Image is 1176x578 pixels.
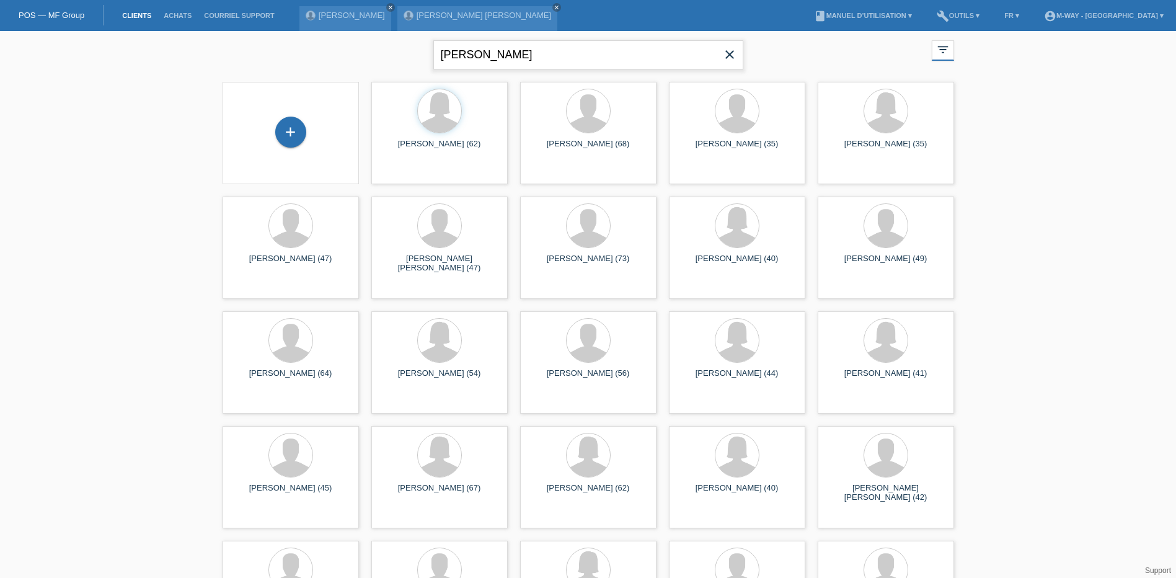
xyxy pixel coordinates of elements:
div: [PERSON_NAME] (54) [381,368,498,388]
i: book [814,10,826,22]
div: [PERSON_NAME] (35) [828,139,944,159]
div: [PERSON_NAME] [PERSON_NAME] (47) [381,254,498,273]
a: POS — MF Group [19,11,84,20]
div: [PERSON_NAME] (62) [381,139,498,159]
div: [PERSON_NAME] [PERSON_NAME] (42) [828,483,944,503]
a: account_circlem-way - [GEOGRAPHIC_DATA] ▾ [1038,12,1170,19]
i: filter_list [936,43,950,56]
div: Enregistrer le client [276,122,306,143]
a: close [552,3,561,12]
a: close [386,3,395,12]
div: [PERSON_NAME] (73) [530,254,647,273]
a: Courriel Support [198,12,280,19]
a: Achats [157,12,198,19]
div: [PERSON_NAME] (56) [530,368,647,388]
div: [PERSON_NAME] (68) [530,139,647,159]
div: [PERSON_NAME] (62) [530,483,647,503]
a: buildOutils ▾ [931,12,986,19]
i: close [554,4,560,11]
div: [PERSON_NAME] (64) [232,368,349,388]
i: build [937,10,949,22]
a: bookManuel d’utilisation ▾ [808,12,918,19]
div: [PERSON_NAME] (44) [679,368,795,388]
i: account_circle [1044,10,1056,22]
div: [PERSON_NAME] (40) [679,483,795,503]
div: [PERSON_NAME] (35) [679,139,795,159]
input: Recherche... [433,40,743,69]
div: [PERSON_NAME] (67) [381,483,498,503]
i: close [722,47,737,62]
i: close [387,4,394,11]
a: Support [1145,566,1171,575]
a: [PERSON_NAME] [PERSON_NAME] [417,11,551,20]
div: [PERSON_NAME] (49) [828,254,944,273]
a: [PERSON_NAME] [319,11,385,20]
a: FR ▾ [998,12,1025,19]
a: Clients [116,12,157,19]
div: [PERSON_NAME] (47) [232,254,349,273]
div: [PERSON_NAME] (41) [828,368,944,388]
div: [PERSON_NAME] (40) [679,254,795,273]
div: [PERSON_NAME] (45) [232,483,349,503]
